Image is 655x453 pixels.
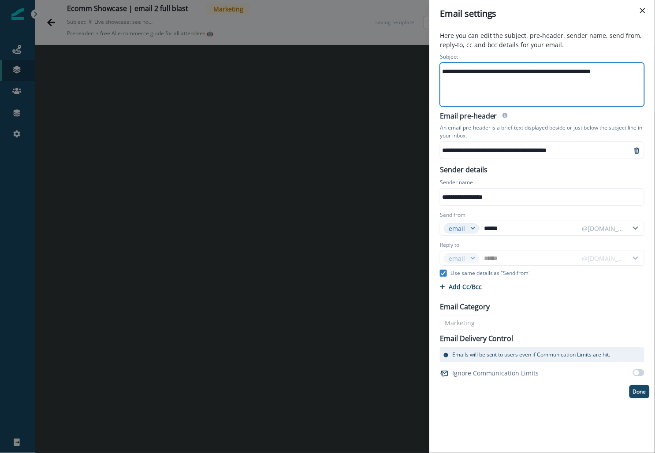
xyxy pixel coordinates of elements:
button: Close [636,4,650,18]
label: Reply to [440,241,459,249]
div: @[DOMAIN_NAME] [582,224,625,233]
p: Sender name [440,178,473,188]
p: Use same details as "Send from" [450,269,531,277]
p: Ignore Communication Limits [452,368,539,378]
label: Send from [440,211,465,219]
p: An email pre-header is a brief text displayed beside or just below the subject line in your inbox. [440,122,644,141]
p: Email Category [440,301,490,312]
button: Add Cc/Bcc [440,282,482,291]
p: Here you can edit the subject, pre-header, sender name, send from, reply-to, cc and bcc details f... [435,31,650,51]
p: Email Delivery Control [440,333,514,344]
p: Sender details [435,163,493,175]
h2: Email pre-header [440,112,497,122]
div: Email settings [440,7,644,20]
button: Done [629,385,650,398]
p: Emails will be sent to users even if Communication Limits are hit. [452,351,610,359]
svg: remove-preheader [633,147,640,154]
div: email [449,224,466,233]
p: Done [633,389,646,395]
p: Subject [440,53,458,63]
